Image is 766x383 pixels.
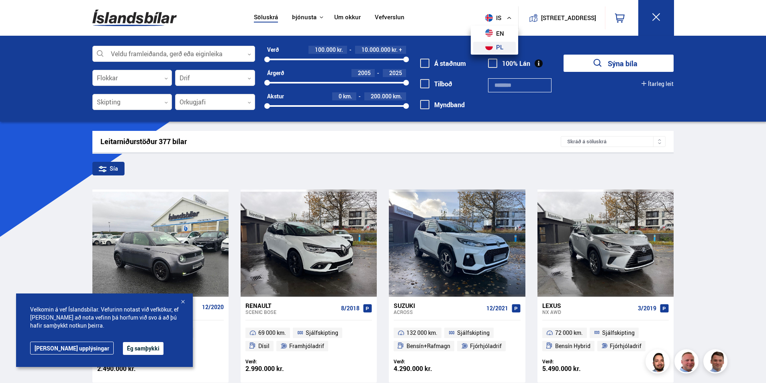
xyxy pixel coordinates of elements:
span: 72 000 km. [555,328,583,338]
div: Verð: [245,359,309,365]
span: Velkomin á vef Íslandsbílar. Vefurinn notast við vefkökur, ef [PERSON_NAME] að nota vefinn þá hor... [30,306,179,330]
div: Suzuki [394,302,483,309]
div: Scenic BOSE [245,309,338,315]
label: 100% Lán [488,60,530,67]
span: Sjálfskipting [306,328,338,338]
a: Söluskrá [254,14,278,22]
span: Fjórhjóladrif [470,341,502,351]
span: 2005 [358,69,371,77]
button: [STREET_ADDRESS] [544,14,593,21]
a: Suzuki Across 12/2021 132 000 km. Sjálfskipting Bensín+Rafmagn Fjórhjóladrif Verð: 4.290.000 kr. [389,297,525,383]
span: km. [393,93,402,100]
span: kr. [392,47,398,53]
span: 2025 [389,69,402,77]
a: [PERSON_NAME] upplýsingar [30,342,114,354]
div: Leitarniðurstöður 377 bílar [100,137,561,146]
div: 2.490.000 kr. [97,365,161,372]
span: 10.000.000 [362,46,390,53]
span: Fjórhjóladrif [610,341,641,351]
img: FbJEzSuNWCJXmdc-.webp [705,350,729,375]
button: Þjónusta [292,14,317,21]
span: is [482,14,502,22]
img: svg+xml;base64,PHN2ZyB4bWxucz0iaHR0cDovL3d3dy53My5vcmcvMjAwMC9zdmciIHdpZHRoPSI1MTIiIGhlaWdodD0iNT... [485,43,493,52]
span: 8/2018 [341,305,360,312]
img: svg+xml;base64,PHN2ZyB4bWxucz0iaHR0cDovL3d3dy53My5vcmcvMjAwMC9zdmciIHdpZHRoPSI1MTIiIGhlaWdodD0iNT... [485,14,493,22]
a: pl [473,42,516,53]
span: Sjálfskipting [602,328,635,338]
span: 0 [339,92,342,100]
span: Sjálfskipting [457,328,490,338]
img: G0Ugv5HjCgRt.svg [92,5,177,31]
span: 3/2019 [638,305,656,312]
div: Renault [245,302,338,309]
label: Myndband [420,101,465,108]
button: is [482,6,518,30]
span: Bensín Hybrid [555,341,590,351]
span: 132 000 km. [406,328,437,338]
a: Lexus NX AWD 3/2019 72 000 km. Sjálfskipting Bensín Hybrid Fjórhjóladrif Verð: 5.490.000 kr. [537,297,674,383]
div: Sía [92,162,125,175]
span: 12/2021 [486,305,508,312]
button: Opna LiveChat spjallviðmót [6,3,31,27]
span: 200.000 [371,92,392,100]
span: km. [343,93,352,100]
div: Skráð á söluskrá [561,136,666,147]
span: kr. [337,47,343,53]
img: svg+xml;base64,PHN2ZyB4bWxucz0iaHR0cDovL3d3dy53My5vcmcvMjAwMC9zdmciIHdpZHRoPSI1MTIiIGhlaWdodD0iNT... [485,29,493,39]
div: Verð [267,47,279,53]
a: Vefverslun [375,14,404,22]
span: + [399,47,402,53]
span: 69 000 km. [258,328,286,338]
div: Verð: [394,359,457,365]
img: nhp88E3Fdnt1Opn2.png [647,350,671,375]
span: 12/2020 [202,304,224,310]
div: Verð: [542,359,606,365]
div: NX AWD [542,309,635,315]
img: siFngHWaQ9KaOqBr.png [676,350,700,375]
span: Bensín+Rafmagn [406,341,450,351]
span: Dísil [258,341,270,351]
div: Lexus [542,302,635,309]
button: Sýna bíla [564,55,674,72]
div: 5.490.000 kr. [542,365,606,372]
button: Ég samþykki [123,342,163,355]
a: Renault Scenic BOSE 8/2018 69 000 km. Sjálfskipting Dísil Framhjóladrif Verð: 2.990.000 kr. [241,297,377,383]
div: Árgerð [267,70,284,76]
span: Framhjóladrif [289,341,324,351]
a: en [473,28,516,39]
label: Tilboð [420,80,452,88]
div: 2.990.000 kr. [245,365,309,372]
a: Um okkur [334,14,361,22]
div: Across [394,309,483,315]
button: Ítarleg leit [641,81,674,87]
div: 4.290.000 kr. [394,365,457,372]
span: 100.000 [315,46,336,53]
a: [STREET_ADDRESS] [523,6,601,29]
label: Á staðnum [420,60,466,67]
div: Akstur [267,93,284,100]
